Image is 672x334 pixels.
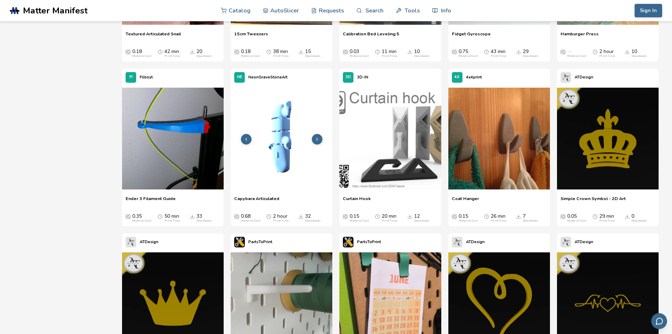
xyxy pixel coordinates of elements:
div: Downloads [196,54,212,58]
div: Material Cost [241,219,260,223]
div: 0 [631,213,647,223]
div: Downloads [414,219,430,223]
span: Downloads [625,49,630,54]
div: 2 hour [599,49,615,58]
div: 29 [523,49,538,58]
span: Average Print Time [484,213,489,219]
a: PartsToPrint's profilePartsToPrint [339,233,385,251]
span: Average Print Time [375,49,380,54]
div: Print Time [382,54,397,58]
span: Average Print Time [158,213,163,219]
span: Downloads [407,49,412,54]
div: 0.35 [132,213,151,223]
div: 42 min [164,49,180,58]
span: Average Cost [561,213,565,219]
img: ATDesign's profile [561,72,571,83]
div: 12 [414,213,430,223]
a: Textured Articulated Snail [126,31,181,42]
img: PartsToPrint's profile [234,237,245,247]
div: 10 [414,49,430,58]
span: Average Print Time [266,213,271,219]
span: 4X [454,75,460,80]
p: 4x4print [466,74,482,81]
div: Print Time [599,219,615,223]
span: Downloads [190,49,195,54]
div: Downloads [305,54,321,58]
div: Downloads [631,54,647,58]
p: ATDesign [575,74,593,81]
img: ATDesign's profile [452,237,462,247]
div: Downloads [523,219,538,223]
div: 0.15 [350,213,369,223]
span: Downloads [298,213,303,219]
div: 0.18 [132,49,151,58]
div: 0.03 [350,49,369,58]
div: Material Cost [567,219,586,223]
div: Print Time [491,54,506,58]
div: 20 [196,49,212,58]
span: Downloads [516,213,521,219]
a: PartsToPrint's profilePartsToPrint [231,233,276,251]
div: 11 min [382,49,397,58]
div: 15 [305,49,321,58]
span: Average Cost [343,49,348,54]
span: Downloads [407,213,412,219]
div: 0.15 [459,213,478,223]
div: Print Time [273,54,289,58]
span: Average Cost [234,49,239,54]
p: NeonGraveStoneArt [248,74,287,81]
p: ATDesign [466,238,485,246]
div: Material Cost [459,219,478,223]
div: 0.68 [241,213,260,223]
a: ATDesign's profileATDesign [448,233,488,251]
span: Hamburger Press [561,31,599,42]
div: 43 min [491,49,506,58]
img: PartsToPrint's profile [343,237,353,247]
span: Simple Crown Symbol - 2D Art [561,196,626,206]
button: Send feedback via email [651,313,667,329]
span: Average Cost [234,213,239,219]
div: Downloads [523,54,538,58]
span: Average Print Time [593,213,598,219]
a: Capybara Articulated [234,196,279,206]
span: Average Print Time [266,49,271,54]
a: Fidget Gyroscope [452,31,491,42]
span: Average Cost [126,49,131,54]
div: Print Time [273,219,289,223]
div: Material Cost [350,219,369,223]
div: Material Cost [350,54,369,58]
span: FI [129,75,133,80]
div: 7 [523,213,538,223]
span: Average Cost [561,49,565,54]
div: 29 min [599,213,615,223]
div: 0.05 [567,213,586,223]
div: 2 hour [273,213,289,223]
a: Coat Hanger [452,196,479,206]
div: Downloads [414,54,430,58]
span: Average Cost [452,213,457,219]
span: Average Print Time [375,213,380,219]
img: ATDesign's profile [561,237,571,247]
span: Average Cost [343,213,348,219]
span: Matter Manifest [23,6,87,16]
div: 38 min [273,49,289,58]
span: Downloads [625,213,630,219]
div: Material Cost [459,54,478,58]
div: Material Cost [132,54,151,58]
p: Filboyt [140,74,153,81]
span: — [567,49,572,54]
a: Ender 3 Filament Guide [126,196,176,206]
div: Material Cost [241,54,260,58]
p: PartsToPrint [357,238,381,246]
span: Average Print Time [593,49,598,54]
span: Average Cost [452,49,457,54]
a: ATDesign's profileATDesign [122,233,162,251]
a: 15cm Tweezers [234,31,268,42]
p: ATDesign [575,238,593,246]
div: Print Time [491,219,506,223]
